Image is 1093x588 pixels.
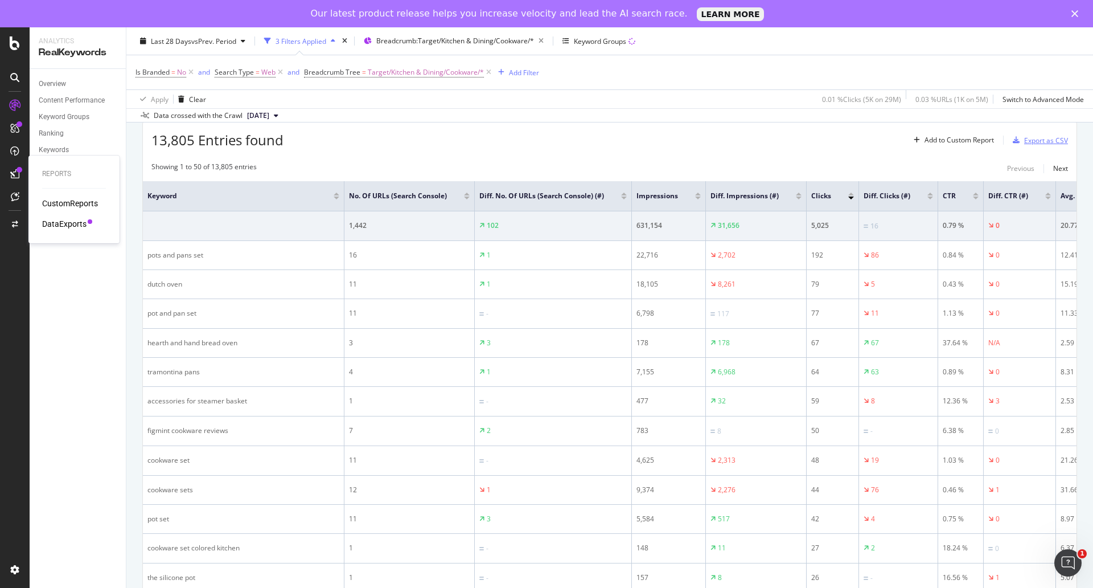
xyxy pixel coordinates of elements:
div: hearth and hand bread oven [147,338,339,348]
div: 31,656 [718,220,739,231]
div: - [870,426,873,436]
div: 19 [871,455,879,465]
div: 67 [871,338,879,348]
div: RealKeywords [39,46,117,59]
span: Diff. No. of URLs (Search Console) (#) [479,191,604,201]
button: and [198,67,210,77]
span: Target/Kitchen & Dining/Cookware/* [368,64,484,80]
div: Add Filter [509,67,539,77]
div: 1 [487,250,491,260]
img: Equal [710,312,715,316]
div: 8 [871,396,875,406]
div: 3 [996,396,1000,406]
div: - [870,573,873,583]
div: 0.03 % URLs ( 1K on 5M ) [915,94,988,104]
div: dutch oven [147,279,339,289]
div: 477 [636,396,701,406]
button: Last 28 DaysvsPrev. Period [135,32,250,50]
button: and [287,67,299,77]
img: Equal [988,547,993,550]
div: Apply [151,94,169,104]
span: 13,805 Entries found [151,130,283,149]
div: Showing 1 to 50 of 13,805 entries [151,162,257,175]
div: Content Performance [39,95,105,107]
div: 16 [870,221,878,231]
span: Breadcrumb Tree [304,67,360,77]
div: 7,155 [636,367,701,377]
div: 117 [717,309,729,319]
div: 0 [996,250,1000,260]
div: 0.43 % [943,279,979,289]
div: 9,374 [636,485,701,495]
button: Export as CSV [1008,131,1068,149]
div: Our latest product release helps you increase velocity and lead the AI search race. [311,8,688,19]
div: 6.38 % [943,426,979,436]
div: 178 [636,338,701,348]
div: 3 [349,338,470,348]
div: 8 [717,426,721,436]
div: Add to Custom Report [924,137,994,144]
div: 3 [487,514,491,524]
button: Clear [174,90,206,108]
span: 1 [1078,549,1087,558]
div: - [486,456,488,466]
img: Equal [479,312,484,316]
div: 157 [636,573,701,583]
div: 1 [487,485,491,495]
img: Equal [864,224,868,228]
div: 0.46 % [943,485,979,495]
div: 0.75 % [943,514,979,524]
div: Data crossed with the Crawl [154,111,243,121]
div: 50 [811,426,854,436]
img: Equal [864,577,868,580]
button: Add to Custom Report [909,131,994,149]
div: 6,968 [718,367,735,377]
span: No. of URLs (Search Console) [349,191,447,201]
div: 1 [487,367,491,377]
div: 37.64 % [943,338,979,348]
div: 1 [996,573,1000,583]
div: 12 [349,485,470,495]
span: Clicks [811,191,831,201]
div: 26 [811,573,854,583]
div: accessories for steamer basket [147,396,339,406]
div: Previous [1007,164,1034,173]
div: 11 [349,455,470,465]
button: 3 Filters Applied [260,32,340,50]
a: Keyword Groups [39,111,118,123]
div: 5,584 [636,514,701,524]
div: 1,442 [349,220,470,231]
div: 148 [636,543,701,553]
div: - [486,397,488,407]
div: 44 [811,485,854,495]
div: 3 Filters Applied [276,36,326,46]
div: Keywords [39,144,69,156]
a: Overview [39,78,118,90]
div: 22,716 [636,250,701,260]
div: 0 [995,426,999,436]
div: cookware sets [147,485,339,495]
span: Web [261,64,276,80]
div: 1.13 % [943,308,979,318]
div: 27 [811,543,854,553]
div: 5 [871,279,875,289]
div: 2 [871,543,875,553]
div: Reports [42,169,106,179]
div: 631,154 [636,220,701,231]
div: 48 [811,455,854,465]
div: 11 [349,514,470,524]
span: CTR [943,191,956,201]
div: 8,261 [718,279,735,289]
div: Next [1053,164,1068,173]
button: Apply [135,90,169,108]
div: 1 [349,543,470,553]
span: Impressions [636,191,678,201]
div: the silicone pot [147,573,339,583]
span: = [171,67,175,77]
img: Equal [479,400,484,403]
div: 8 [718,573,722,583]
div: 1.03 % [943,455,979,465]
div: 1 [349,573,470,583]
span: Breadcrumb: Target/Kitchen & Dining/Cookware/* [376,36,534,46]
